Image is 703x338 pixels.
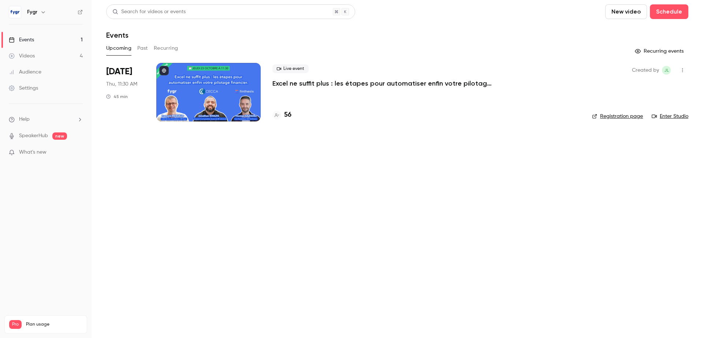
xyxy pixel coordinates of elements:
[106,63,145,121] div: Oct 23 Thu, 11:30 AM (Europe/Paris)
[9,68,41,76] div: Audience
[9,52,35,60] div: Videos
[112,8,186,16] div: Search for videos or events
[9,116,83,123] li: help-dropdown-opener
[106,31,129,40] h1: Events
[26,322,82,327] span: Plan usage
[106,66,132,78] span: [DATE]
[27,8,37,16] h6: Fygr
[664,66,669,75] span: Jl
[137,42,148,54] button: Past
[650,4,688,19] button: Schedule
[662,66,671,75] span: Julie le Blanc
[19,116,30,123] span: Help
[605,4,647,19] button: New video
[632,66,659,75] span: Created by
[9,36,34,44] div: Events
[652,113,688,120] a: Enter Studio
[9,84,38,92] div: Settings
[632,45,688,57] button: Recurring events
[19,132,48,140] a: SpeakerHub
[284,110,291,120] h4: 56
[19,149,47,156] span: What's new
[52,132,67,140] span: new
[106,94,128,99] div: 45 min
[592,113,643,120] a: Registration page
[272,79,492,88] a: Excel ne suffit plus : les étapes pour automatiser enfin votre pilotage financier.
[272,110,291,120] a: 56
[9,6,21,18] img: Fygr
[9,320,22,329] span: Pro
[106,80,137,88] span: Thu, 11:30 AM
[154,42,178,54] button: Recurring
[106,42,131,54] button: Upcoming
[272,64,309,73] span: Live event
